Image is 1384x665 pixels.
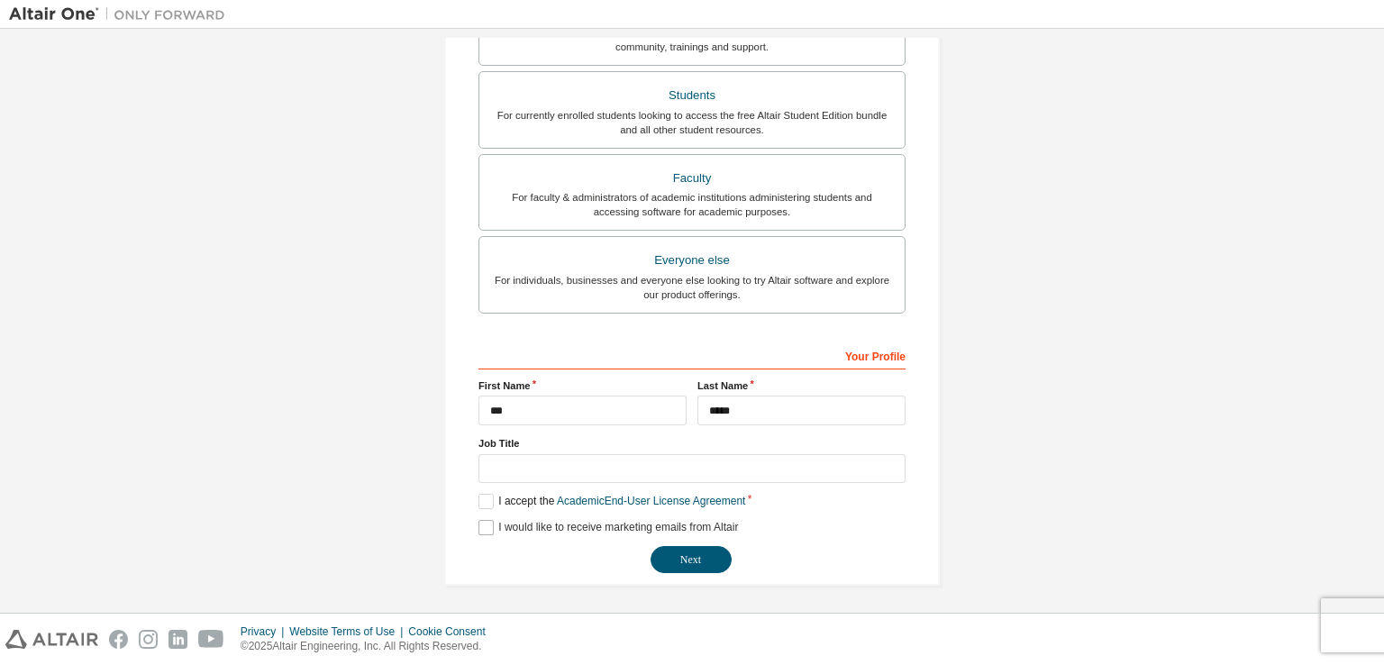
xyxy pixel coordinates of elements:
div: For individuals, businesses and everyone else looking to try Altair software and explore our prod... [490,273,894,302]
div: Everyone else [490,248,894,273]
div: Your Profile [478,341,906,369]
label: Last Name [697,378,906,393]
div: For existing customers looking to access software downloads, HPC resources, community, trainings ... [490,25,894,54]
div: Faculty [490,166,894,191]
label: First Name [478,378,687,393]
label: Job Title [478,436,906,451]
div: For faculty & administrators of academic institutions administering students and accessing softwa... [490,190,894,219]
img: instagram.svg [139,630,158,649]
div: For currently enrolled students looking to access the free Altair Student Edition bundle and all ... [490,108,894,137]
label: I would like to receive marketing emails from Altair [478,520,738,535]
img: youtube.svg [198,630,224,649]
div: Cookie Consent [408,624,496,639]
img: linkedin.svg [168,630,187,649]
img: altair_logo.svg [5,630,98,649]
img: facebook.svg [109,630,128,649]
a: Academic End-User License Agreement [557,495,745,507]
div: Students [490,83,894,108]
img: Altair One [9,5,234,23]
p: © 2025 Altair Engineering, Inc. All Rights Reserved. [241,639,496,654]
div: Privacy [241,624,289,639]
button: Next [651,546,732,573]
div: Website Terms of Use [289,624,408,639]
label: I accept the [478,494,745,509]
